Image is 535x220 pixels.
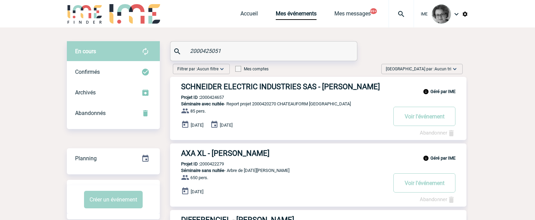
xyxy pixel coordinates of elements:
[181,161,200,166] b: Projet ID :
[218,66,225,72] img: baseline_expand_more_white_24dp-b.png
[190,175,208,180] span: 650 pers.
[435,67,451,71] span: Aucun tri
[84,191,143,208] button: Créer un événement
[430,89,455,94] b: Géré par IME
[170,82,466,91] a: SCHNEIDER ELECTRIC INDUSTRIES SAS - [PERSON_NAME]
[170,168,387,173] p: - Arbre de [DATE][PERSON_NAME]
[181,168,224,173] span: Séminaire sans nuitée
[67,4,103,24] img: IME-Finder
[177,66,218,72] span: Filtrer par :
[393,107,455,126] button: Voir l'événement
[67,82,160,103] div: Retrouvez ici tous les événements que vous avez décidé d'archiver
[170,101,387,106] p: - Report projet 2000420270 CHATEAUFORM [GEOGRAPHIC_DATA]
[432,4,451,24] img: 101028-0.jpg
[451,66,458,72] img: baseline_expand_more_white_24dp-b.png
[190,108,206,114] span: 85 pers.
[240,10,258,20] a: Accueil
[421,12,428,16] span: IME
[170,161,224,166] p: 2000422279
[276,10,317,20] a: Mes événements
[75,48,96,55] span: En cours
[370,8,377,14] button: 99+
[420,130,455,136] a: Abandonner
[334,10,371,20] a: Mes messages
[235,67,269,71] label: Mes comptes
[420,196,455,202] a: Abandonner
[181,149,387,158] h3: AXA XL - [PERSON_NAME]
[67,103,160,124] div: Retrouvez ici tous vos événements annulés
[191,189,203,194] span: [DATE]
[191,123,203,128] span: [DATE]
[181,82,387,91] h3: SCHNEIDER ELECTRIC INDUSTRIES SAS - [PERSON_NAME]
[188,46,341,56] input: Rechercher un événement par son nom
[220,123,233,128] span: [DATE]
[67,41,160,62] div: Retrouvez ici tous vos évènements avant confirmation
[181,95,200,100] b: Projet ID :
[67,148,160,169] div: Retrouvez ici tous vos événements organisés par date et état d'avancement
[423,155,429,161] img: info_black_24dp.svg
[75,110,106,116] span: Abandonnés
[170,95,224,100] p: 2000424657
[197,67,218,71] span: Aucun filtre
[75,69,100,75] span: Confirmés
[75,155,97,162] span: Planning
[75,89,96,96] span: Archivés
[386,66,451,72] span: [GEOGRAPHIC_DATA] par :
[423,89,429,95] img: info_black_24dp.svg
[170,149,466,158] a: AXA XL - [PERSON_NAME]
[430,155,455,161] b: Géré par IME
[393,173,455,193] button: Voir l'événement
[67,148,160,168] a: Planning
[181,101,224,106] span: Séminaire avec nuitée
